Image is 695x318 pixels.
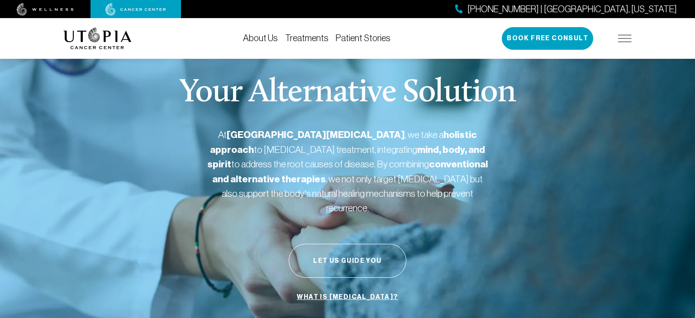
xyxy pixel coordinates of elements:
[285,33,328,43] a: Treatments
[227,129,405,141] strong: [GEOGRAPHIC_DATA][MEDICAL_DATA]
[207,128,488,215] p: At , we take a to [MEDICAL_DATA] treatment, integrating to address the root causes of disease. By...
[105,3,166,16] img: cancer center
[243,33,278,43] a: About Us
[455,3,677,16] a: [PHONE_NUMBER] | [GEOGRAPHIC_DATA], [US_STATE]
[63,28,132,49] img: logo
[336,33,390,43] a: Patient Stories
[179,77,515,109] p: Your Alternative Solution
[618,35,632,42] img: icon-hamburger
[467,3,677,16] span: [PHONE_NUMBER] | [GEOGRAPHIC_DATA], [US_STATE]
[210,129,477,156] strong: holistic approach
[17,3,74,16] img: wellness
[289,244,406,278] button: Let Us Guide You
[502,27,593,50] button: Book Free Consult
[212,158,488,185] strong: conventional and alternative therapies
[295,289,400,306] a: What is [MEDICAL_DATA]?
